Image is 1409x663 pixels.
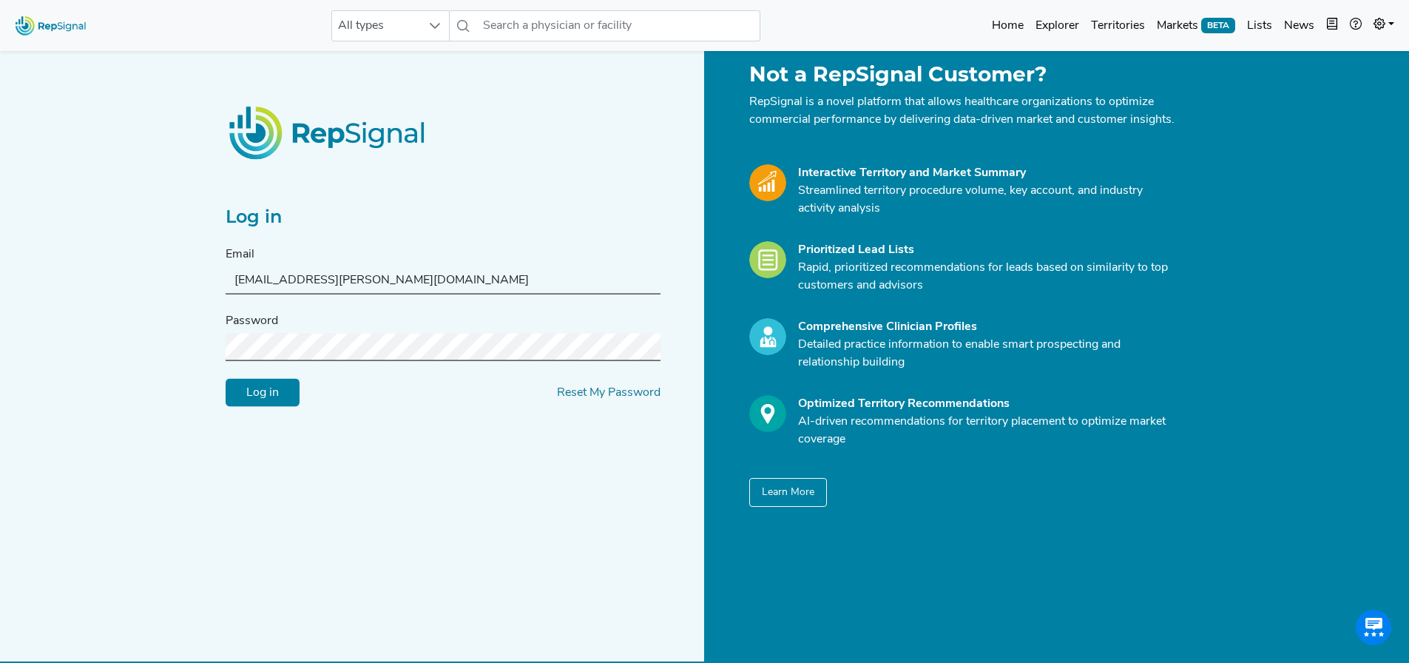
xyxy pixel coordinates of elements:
p: Rapid, prioritized recommendations for leads based on similarity to top customers and advisors [798,259,1175,295]
img: Market_Icon.a700a4ad.svg [749,164,786,201]
a: MarketsBETA [1151,11,1241,41]
p: Streamlined territory procedure volume, key account, and industry activity analysis [798,182,1175,218]
p: RepSignal is a novel platform that allows healthcare organizations to optimize commercial perform... [749,93,1175,129]
input: Search a physician or facility [477,10,760,41]
div: Prioritized Lead Lists [798,241,1175,259]
h2: Log in [226,206,660,228]
input: Log in [226,379,300,407]
div: Optimized Territory Recommendations [798,395,1175,413]
span: BETA [1201,18,1235,33]
div: Interactive Territory and Market Summary [798,164,1175,182]
p: Detailed practice information to enable smart prospecting and relationship building [798,336,1175,371]
a: Explorer [1030,11,1085,41]
img: RepSignalLogo.20539ed3.png [211,88,446,177]
label: Email [226,246,254,263]
p: AI-driven recommendations for territory placement to optimize market coverage [798,413,1175,448]
span: All types [332,11,421,41]
a: Lists [1241,11,1278,41]
a: Reset My Password [557,387,660,399]
img: Leads_Icon.28e8c528.svg [749,241,786,278]
h1: Not a RepSignal Customer? [749,62,1175,87]
a: Home [986,11,1030,41]
button: Intel Book [1320,11,1344,41]
a: News [1278,11,1320,41]
img: Optimize_Icon.261f85db.svg [749,395,786,432]
button: Learn More [749,478,827,507]
a: Territories [1085,11,1151,41]
img: Profile_Icon.739e2aba.svg [749,318,786,355]
div: Comprehensive Clinician Profiles [798,318,1175,336]
label: Password [226,312,278,330]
